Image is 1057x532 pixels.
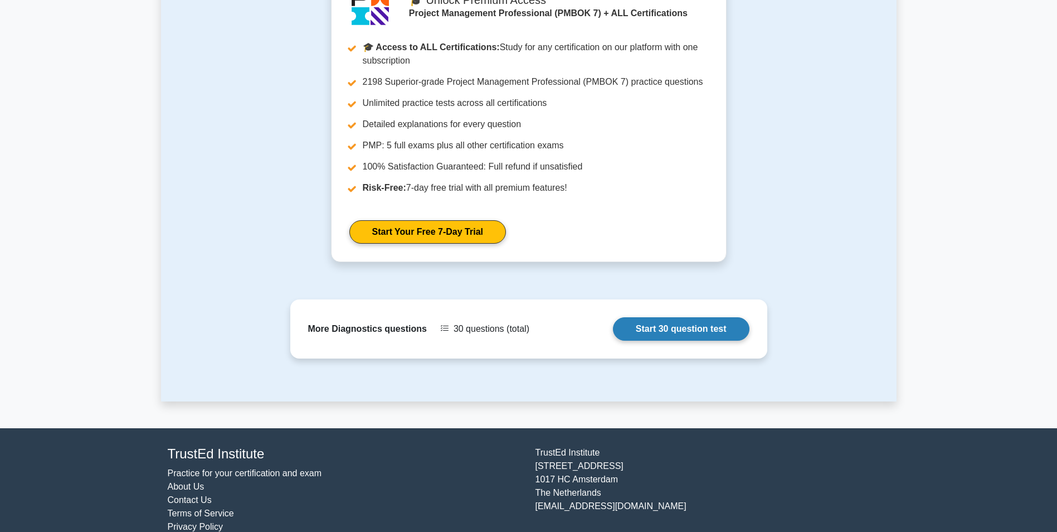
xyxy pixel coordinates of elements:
[613,317,749,341] a: Start 30 question test
[349,220,506,244] a: Start Your Free 7-Day Trial
[168,468,322,478] a: Practice for your certification and exam
[168,522,223,531] a: Privacy Policy
[168,446,522,462] h4: TrustEd Institute
[168,495,212,505] a: Contact Us
[168,482,204,491] a: About Us
[168,509,234,518] a: Terms of Service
